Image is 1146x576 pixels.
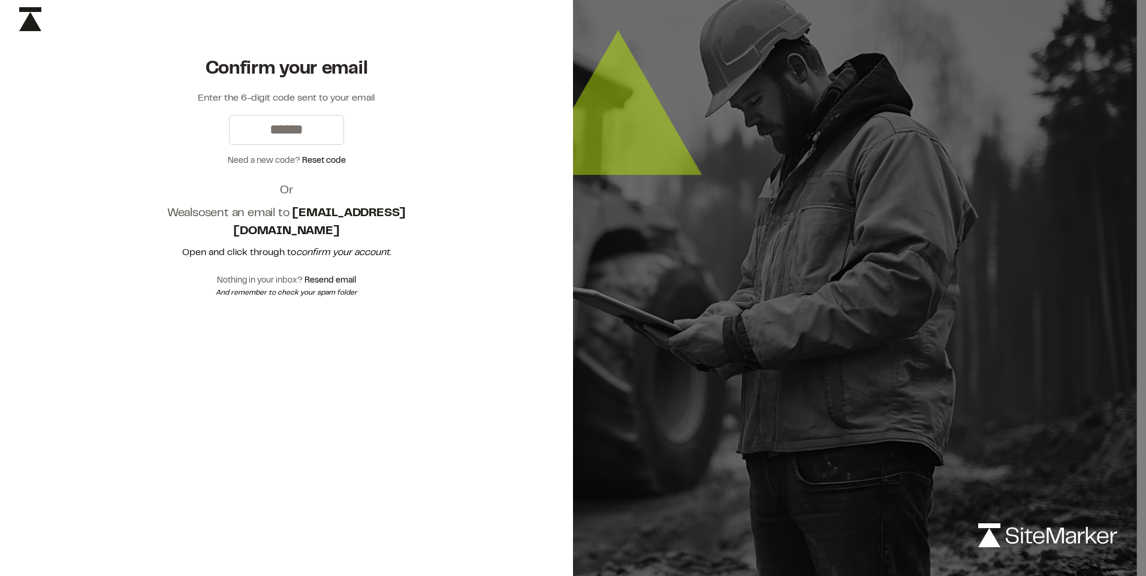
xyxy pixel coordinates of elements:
[152,91,421,105] p: Enter the 6-digit code sent to your email
[302,154,346,168] button: Reset code
[152,205,421,241] h1: We also sent an email to
[152,154,421,168] div: Need a new code?
[19,7,41,31] img: icon-black-rebrand.svg
[152,245,421,260] p: Open and click through to .
[152,274,421,287] div: Nothing in your inbox?
[978,523,1117,547] img: logo-white-rebrand.svg
[152,287,421,298] div: And remember to check your spam folder
[152,182,421,200] h2: Or
[296,248,390,257] em: confirm your account
[233,208,406,237] strong: [EMAIL_ADDRESS][DOMAIN_NAME]
[152,57,421,81] h1: Confirm your email
[304,274,356,287] button: Resend email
